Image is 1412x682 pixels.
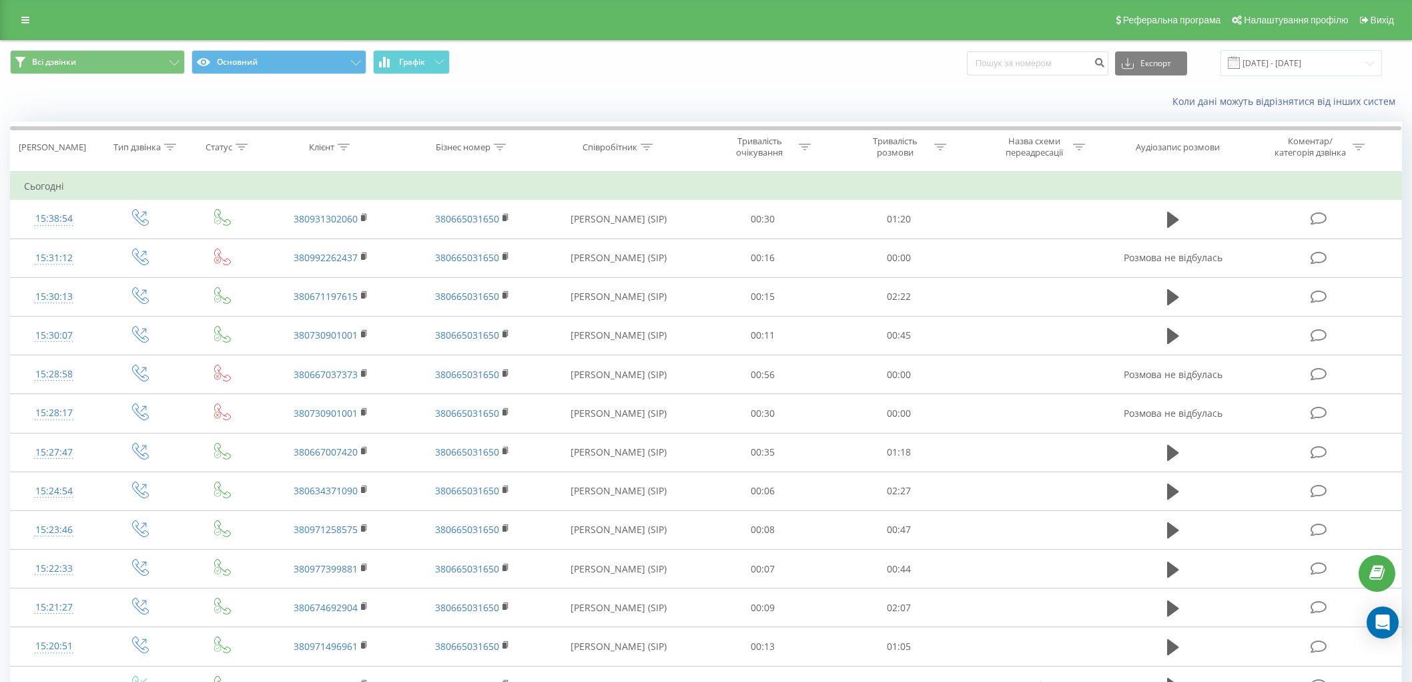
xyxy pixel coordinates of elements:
td: 00:06 [695,472,831,510]
a: 380665031650 [435,640,499,653]
div: 15:22:33 [24,556,84,582]
td: 02:22 [831,277,967,316]
td: 00:11 [695,316,831,355]
span: Налаштування профілю [1244,15,1348,25]
td: 00:07 [695,550,831,588]
div: Тип дзвінка [113,142,161,153]
td: [PERSON_NAME] (SIP) [543,627,695,666]
a: 380665031650 [435,368,499,381]
td: [PERSON_NAME] (SIP) [543,588,695,627]
td: 00:13 [695,627,831,666]
td: [PERSON_NAME] (SIP) [543,433,695,472]
td: 00:00 [831,355,967,394]
td: 00:45 [831,316,967,355]
td: 00:44 [831,550,967,588]
a: 380665031650 [435,446,499,458]
td: 00:30 [695,200,831,238]
a: 380665031650 [435,523,499,536]
div: Аудіозапис розмови [1136,142,1220,153]
td: [PERSON_NAME] (SIP) [543,238,695,277]
a: 380992262437 [294,251,358,264]
a: 380665031650 [435,251,499,264]
a: 380674692904 [294,601,358,614]
a: 380665031650 [435,407,499,419]
td: [PERSON_NAME] (SIP) [543,394,695,433]
td: 01:20 [831,200,967,238]
td: 00:00 [831,238,967,277]
div: Open Intercom Messenger [1367,607,1399,639]
div: 15:24:54 [24,478,84,504]
button: Графік [373,50,450,74]
td: Сьогодні [11,173,1402,200]
div: Співробітник [583,142,637,153]
div: Клієнт [309,142,334,153]
td: [PERSON_NAME] (SIP) [543,510,695,549]
td: 02:07 [831,588,967,627]
td: 01:18 [831,433,967,472]
span: Реферальна програма [1123,15,1221,25]
td: 00:15 [695,277,831,316]
div: Тривалість розмови [859,136,931,158]
button: Основний [192,50,366,74]
span: Всі дзвінки [32,57,76,67]
div: 15:38:54 [24,206,84,232]
div: 15:30:07 [24,323,84,349]
td: 00:08 [695,510,831,549]
a: 380665031650 [435,601,499,614]
td: [PERSON_NAME] (SIP) [543,550,695,588]
a: 380634371090 [294,484,358,497]
td: [PERSON_NAME] (SIP) [543,316,695,355]
a: 380667007420 [294,446,358,458]
td: 01:05 [831,627,967,666]
div: 15:20:51 [24,633,84,659]
div: 15:28:58 [24,361,84,387]
td: [PERSON_NAME] (SIP) [543,277,695,316]
span: Графік [399,57,425,67]
div: 15:23:46 [24,517,84,543]
div: Тривалість очікування [724,136,795,158]
div: Бізнес номер [436,142,490,153]
td: 00:30 [695,394,831,433]
span: Розмова не відбулась [1124,251,1222,264]
a: 380665031650 [435,329,499,341]
div: Назва схеми переадресації [998,136,1070,158]
td: 02:27 [831,472,967,510]
a: 380730901001 [294,407,358,419]
a: 380667037373 [294,368,358,381]
td: [PERSON_NAME] (SIP) [543,355,695,394]
div: 15:28:17 [24,400,84,426]
td: 00:00 [831,394,967,433]
span: Розмова не відбулась [1124,368,1222,381]
a: 380671197615 [294,290,358,303]
div: Статус [206,142,232,153]
td: 00:56 [695,355,831,394]
a: 380977399881 [294,562,358,575]
div: 15:30:13 [24,284,84,310]
a: 380665031650 [435,290,499,303]
a: Коли дані можуть відрізнятися вiд інших систем [1172,95,1402,108]
td: 00:47 [831,510,967,549]
td: 00:09 [695,588,831,627]
div: 15:31:12 [24,245,84,271]
a: 380971258575 [294,523,358,536]
input: Пошук за номером [967,51,1108,75]
a: 380730901001 [294,329,358,341]
div: 15:21:27 [24,594,84,621]
td: [PERSON_NAME] (SIP) [543,472,695,510]
a: 380931302060 [294,212,358,225]
button: Експорт [1115,51,1187,75]
div: 15:27:47 [24,440,84,466]
button: Всі дзвінки [10,50,185,74]
a: 380971496961 [294,640,358,653]
div: [PERSON_NAME] [19,142,86,153]
a: 380665031650 [435,562,499,575]
a: 380665031650 [435,484,499,497]
span: Розмова не відбулась [1124,407,1222,419]
td: 00:35 [695,433,831,472]
span: Вихід [1371,15,1394,25]
td: [PERSON_NAME] (SIP) [543,200,695,238]
div: Коментар/категорія дзвінка [1271,136,1349,158]
a: 380665031650 [435,212,499,225]
td: 00:16 [695,238,831,277]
